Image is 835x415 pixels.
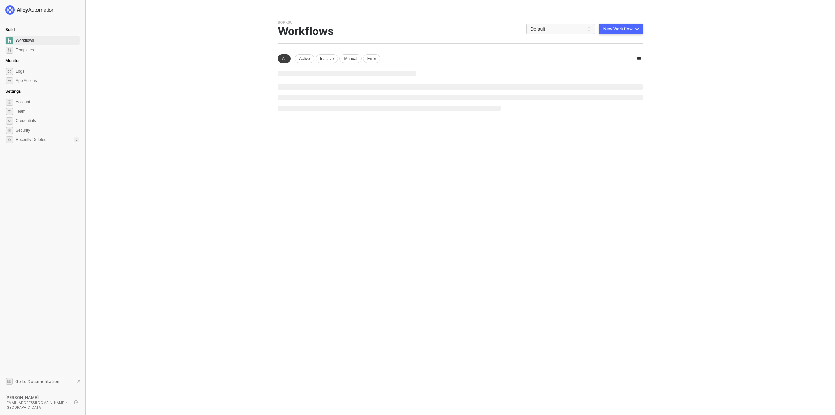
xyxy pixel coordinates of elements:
span: Recently Deleted [16,137,46,143]
div: Bokksu [278,20,293,25]
span: documentation [6,378,13,385]
span: Account [16,98,79,106]
a: Knowledge Base [5,377,80,385]
span: Security [16,126,79,134]
div: Workflows [278,25,334,38]
span: Logs [16,67,79,75]
button: New Workflow [599,24,643,34]
span: settings [6,99,13,106]
div: 2 [74,137,79,142]
span: Settings [5,89,21,94]
div: [PERSON_NAME] [5,395,68,400]
span: marketplace [6,47,13,54]
div: Error [363,54,381,63]
span: Templates [16,46,79,54]
span: team [6,108,13,115]
span: Team [16,107,79,115]
span: document-arrow [75,378,82,385]
span: icon-app-actions [6,77,13,84]
span: icon-logs [6,68,13,75]
span: credentials [6,117,13,124]
img: logo [5,5,55,15]
span: Monitor [5,58,20,63]
span: Go to Documentation [15,379,59,384]
div: Inactive [316,54,338,63]
div: All [278,54,291,63]
a: logo [5,5,80,15]
span: security [6,127,13,134]
div: App Actions [16,78,37,84]
span: Workflows [16,36,79,45]
span: Default [530,24,591,34]
span: Build [5,27,15,32]
span: settings [6,136,13,143]
span: dashboard [6,37,13,44]
div: Manual [339,54,361,63]
span: Credentials [16,117,79,125]
div: New Workflow [603,26,633,32]
div: Active [295,54,314,63]
div: [EMAIL_ADDRESS][DOMAIN_NAME] • [GEOGRAPHIC_DATA] [5,400,68,410]
span: logout [74,400,78,404]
